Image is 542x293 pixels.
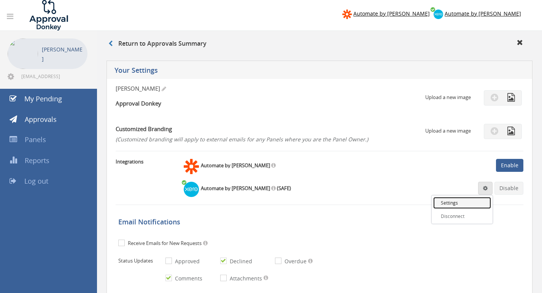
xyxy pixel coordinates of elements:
span: Reports [25,156,49,165]
span: Log out [24,176,48,186]
a: Disable [494,182,523,195]
p: Upload a new image [425,94,471,101]
label: Comments [173,275,202,282]
span: Automate by [PERSON_NAME] [353,10,430,17]
strong: (SAFE) [277,185,291,192]
span: Automate by [PERSON_NAME] [445,10,521,17]
h5: Your Settings [114,67,403,76]
a: Settings [433,197,491,209]
span: My Pending [24,94,62,103]
a: Enable [496,159,523,172]
strong: Automate by [PERSON_NAME] [201,162,270,169]
a: Disconnect [433,210,491,222]
strong: Approval Donkey [116,99,161,107]
span: (Customized branding will apply to external emails for any Panels where you are the Panel Owner.) [116,136,368,143]
h3: Return to Approvals Summary [108,40,207,47]
label: Approved [173,258,200,265]
label: Attachments [228,275,262,282]
p: Upload a new image [425,127,471,134]
p: [PERSON_NAME] [42,45,84,64]
strong: Customized Branding [116,125,172,133]
span: Approvals [25,115,57,124]
label: Declined [228,258,252,265]
span: Panels [25,135,46,144]
img: zapier-logomark.png [342,10,352,19]
label: Status Updates [118,257,164,264]
strong: Automate by [PERSON_NAME] [201,185,270,192]
span: [PERSON_NAME] [116,85,160,92]
label: Overdue [283,258,307,265]
img: xero-logo.png [434,10,443,19]
label: Receive Emails for New Requests [126,240,202,247]
strong: Integrations [116,158,143,165]
span: [EMAIL_ADDRESS][DOMAIN_NAME] [21,73,86,79]
h5: Email Notifications [118,218,525,226]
